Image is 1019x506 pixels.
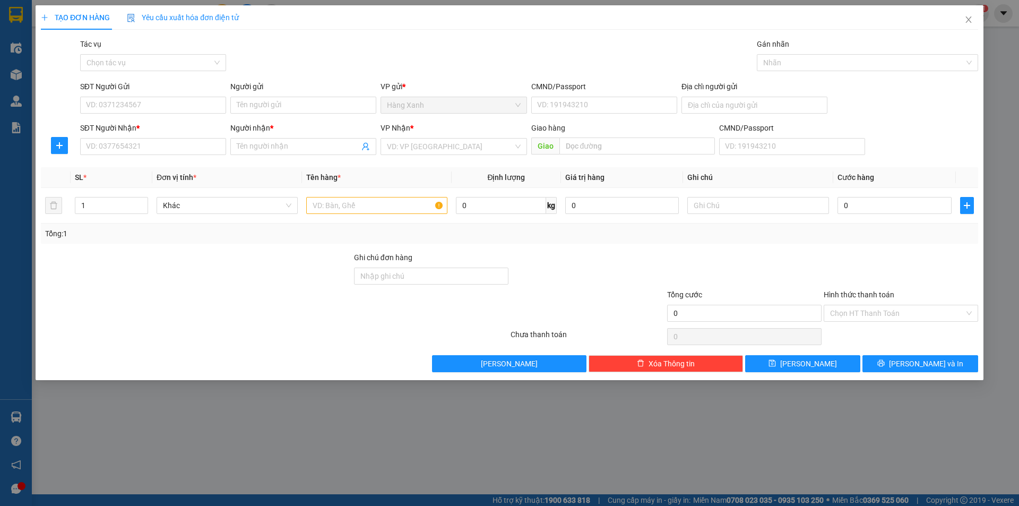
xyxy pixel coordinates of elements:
span: delete [637,359,644,368]
span: plus [961,201,973,210]
div: CMND/Passport [531,81,677,92]
li: Hoa Mai [5,5,154,25]
span: [PERSON_NAME] [781,358,837,370]
li: VP Nhơn Trạch [73,45,141,57]
span: save [769,359,776,368]
span: Tên hàng [306,173,341,182]
span: printer [877,359,885,368]
button: save[PERSON_NAME] [745,355,860,372]
button: plus [51,137,68,154]
div: SĐT Người Gửi [80,81,226,92]
div: Chưa thanh toán [509,329,666,347]
div: Tổng: 1 [45,228,393,239]
span: VP Nhận [381,124,411,132]
span: plus [51,141,67,150]
span: Hàng Xanh [387,97,521,113]
label: Tác vụ [80,40,101,48]
button: printer[PERSON_NAME] và In [863,355,978,372]
span: [PERSON_NAME] và In [889,358,963,370]
input: Dọc đường [559,138,715,155]
button: Close [954,5,983,35]
span: Đơn vị tính [157,173,196,182]
input: VD: Bàn, Ghế [306,197,447,214]
img: logo.jpg [5,5,42,42]
div: SĐT Người Nhận [80,122,226,134]
span: Cước hàng [837,173,874,182]
b: 450H, [GEOGRAPHIC_DATA], P21 [5,58,71,90]
button: plus [960,197,974,214]
label: Gán nhãn [757,40,789,48]
button: [PERSON_NAME] [433,355,587,372]
span: Giao hàng [531,124,565,132]
span: [PERSON_NAME] [481,358,538,370]
div: VP gửi [381,81,527,92]
div: Người gửi [230,81,376,92]
span: Định lượng [488,173,525,182]
label: Ghi chú đơn hàng [354,253,412,262]
span: kg [546,197,557,214]
img: icon [127,14,135,22]
span: Khác [163,198,291,213]
span: close [964,15,973,24]
span: environment [5,59,13,66]
input: Ghi chú đơn hàng [354,268,508,285]
button: delete [45,197,62,214]
span: TẠO ĐƠN HÀNG [41,13,110,22]
span: Giá trị hàng [565,173,605,182]
span: plus [41,14,48,21]
li: VP Hàng Xanh [5,45,73,57]
th: Ghi chú [684,167,833,188]
span: Yêu cầu xuất hóa đơn điện tử [127,13,239,22]
input: 0 [565,197,679,214]
input: Ghi Chú [688,197,829,214]
div: Địa chỉ người gửi [681,81,827,92]
div: CMND/Passport [719,122,865,134]
span: Giao [531,138,559,155]
div: Người nhận [230,122,376,134]
label: Hình thức thanh toán [824,290,894,299]
span: SL [75,173,83,182]
input: Địa chỉ của người gửi [681,97,827,114]
button: deleteXóa Thông tin [589,355,744,372]
span: Xóa Thông tin [649,358,695,370]
span: user-add [362,142,370,151]
span: Tổng cước [667,290,702,299]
